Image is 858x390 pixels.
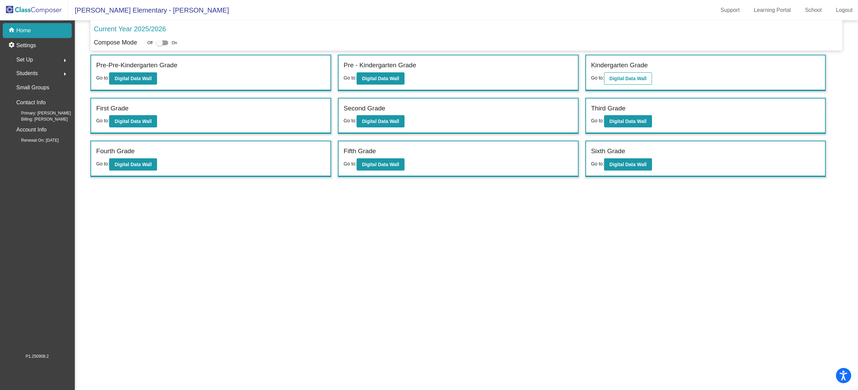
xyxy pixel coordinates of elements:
a: Logout [830,5,858,16]
label: Sixth Grade [591,146,625,156]
p: Settings [16,41,36,50]
button: Digital Data Wall [109,115,157,127]
span: Primary: [PERSON_NAME] [10,110,71,116]
b: Digital Data Wall [362,119,399,124]
a: Support [715,5,745,16]
label: Fourth Grade [96,146,135,156]
span: Billing: [PERSON_NAME] [10,116,68,122]
b: Digital Data Wall [610,76,647,81]
a: School [800,5,827,16]
label: Kindergarten Grade [591,60,648,70]
span: Go to: [591,161,604,166]
button: Digital Data Wall [357,158,405,171]
p: Small Groups [16,83,49,92]
b: Digital Data Wall [115,162,152,167]
label: Third Grade [591,104,625,113]
p: Contact Info [16,98,46,107]
label: Pre-Pre-Kindergarten Grade [96,60,177,70]
label: Second Grade [344,104,385,113]
span: Go to: [344,118,357,123]
p: Account Info [16,125,47,135]
p: Current Year 2025/2026 [94,24,166,34]
button: Digital Data Wall [357,115,405,127]
span: Renewal On: [DATE] [10,137,58,143]
p: Compose Mode [94,38,137,47]
button: Digital Data Wall [604,72,652,85]
span: On [172,40,177,46]
span: Go to: [96,118,109,123]
span: Go to: [591,75,604,81]
a: Learning Portal [749,5,796,16]
span: Go to: [96,161,109,166]
button: Digital Data Wall [109,158,157,171]
label: Fifth Grade [344,146,376,156]
span: Students [16,69,38,78]
span: Go to: [96,75,109,81]
mat-icon: settings [8,41,16,50]
label: First Grade [96,104,128,113]
button: Digital Data Wall [604,115,652,127]
button: Digital Data Wall [604,158,652,171]
b: Digital Data Wall [115,119,152,124]
mat-icon: home [8,26,16,35]
span: Off [147,40,153,46]
b: Digital Data Wall [362,162,399,167]
button: Digital Data Wall [357,72,405,85]
b: Digital Data Wall [610,119,647,124]
b: Digital Data Wall [115,76,152,81]
b: Digital Data Wall [362,76,399,81]
span: Go to: [591,118,604,123]
span: Set Up [16,55,33,65]
p: Home [16,26,31,35]
label: Pre - Kindergarten Grade [344,60,416,70]
button: Digital Data Wall [109,72,157,85]
mat-icon: arrow_right [61,56,69,65]
span: [PERSON_NAME] Elementary - [PERSON_NAME] [68,5,229,16]
span: Go to: [344,75,357,81]
b: Digital Data Wall [610,162,647,167]
span: Go to: [344,161,357,166]
mat-icon: arrow_right [61,70,69,78]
